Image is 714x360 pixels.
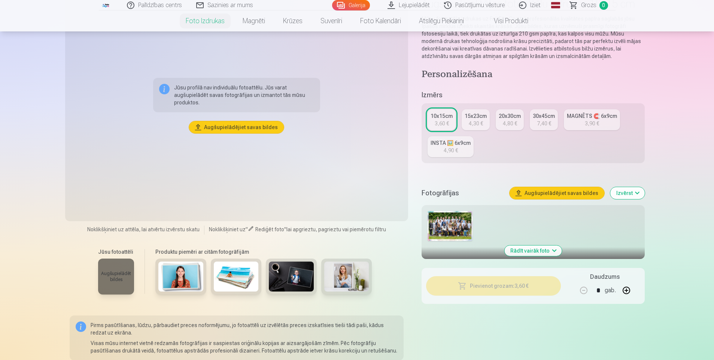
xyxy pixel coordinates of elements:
h5: Daudzums [590,272,620,281]
a: 30x45cm7,40 € [530,109,558,130]
button: Rādīt vairāk foto [504,245,562,256]
a: Foto izdrukas [177,10,234,31]
p: Mūsu fotoattēlu izdrukas uz Fuji Film Crystal profesionālās kvalitātes papīra saglabās jūsu īpašo... [422,15,644,60]
h6: Produktu piemēri ar citām fotogrāfijām [152,248,375,256]
span: Noklikšķiniet uz attēla, lai atvērtu izvērstu skatu [87,226,200,233]
div: 3,60 € [435,120,449,127]
h4: Personalizēšana [422,69,644,81]
span: Rediģēt foto [255,226,284,232]
div: 4,80 € [503,120,517,127]
span: Noklikšķiniet uz [209,226,246,232]
h5: Fotogrāfijas [422,188,503,198]
a: 20x30cm4,80 € [496,109,524,130]
a: Atslēgu piekariņi [410,10,473,31]
button: Augšupielādējiet savas bildes [189,121,284,133]
div: 10x15cm [431,112,453,120]
p: Pirms pasūtīšanas, lūdzu, pārbaudiet preces noformējumu, jo fotoattēli uz izvēlētās preces izskat... [91,321,398,336]
h6: Jūsu fotoattēli [98,248,134,256]
a: Suvenīri [312,10,351,31]
a: 15x23cm4,30 € [462,109,490,130]
a: Foto kalendāri [351,10,410,31]
span: lai apgrieztu, pagrieztu vai piemērotu filtru [286,226,386,232]
a: 10x15cm3,60 € [428,109,456,130]
p: Visas mūsu internet vietnē redzamās fotogrāfijas ir saspiestas oriģinālu kopijas ar aizsargājošām... [91,339,398,354]
div: 20x30cm [499,112,521,120]
div: 30x45cm [533,112,555,120]
a: Magnēti [234,10,274,31]
a: MAGNĒTS 🧲 6x9cm3,90 € [564,109,620,130]
span: " [246,226,248,232]
button: Izvērst [610,187,645,199]
div: Jūsu profilā nav individuālu fotoattēlu. Jūs varat augšupielādēt savas fotogrāfijas un izmantot t... [153,78,320,112]
span: Grozs [581,1,596,10]
a: Visi produkti [473,10,537,31]
span: " [284,226,286,232]
div: 3,90 € [585,120,599,127]
button: Augšupielādējiet savas bildes [510,187,604,199]
img: /fa3 [102,3,110,7]
div: 4,30 € [469,120,483,127]
div: INSTA 🖼️ 6x9cm [431,139,471,147]
div: 7,40 € [537,120,551,127]
div: MAGNĒTS 🧲 6x9cm [567,112,617,120]
a: Krūzes [274,10,312,31]
button: Pievienot grozam:3,60 € [426,276,560,296]
span: 0 [599,1,608,10]
div: gab. [605,281,616,299]
a: INSTA 🖼️ 6x9cm4,90 € [428,136,474,157]
div: Augšupielādēt bildes [101,262,131,292]
div: 4,90 € [444,147,458,154]
h5: Izmērs [422,90,644,100]
div: 15x23cm [465,112,487,120]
